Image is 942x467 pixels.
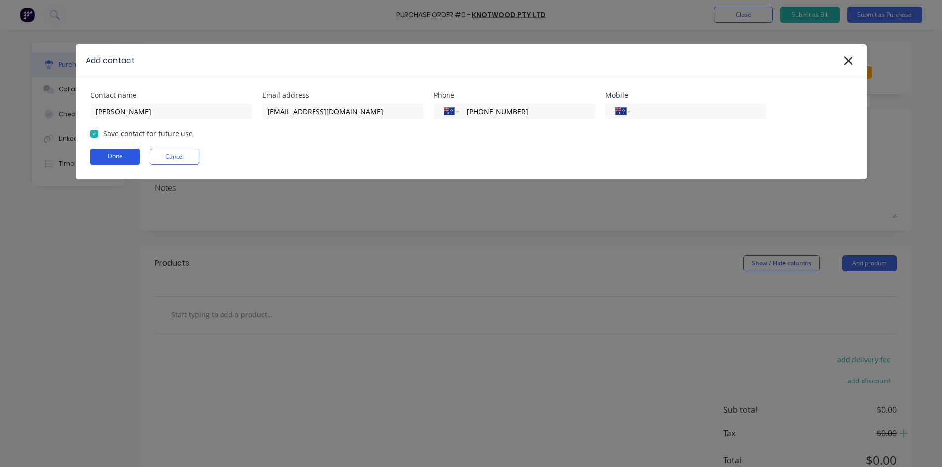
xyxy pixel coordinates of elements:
div: Add contact [86,55,135,67]
div: Contact name [90,92,252,99]
div: Save contact for future use [103,128,193,139]
button: Cancel [150,149,199,165]
div: Mobile [605,92,767,99]
button: Done [90,149,140,165]
div: Email address [262,92,424,99]
div: Phone [434,92,595,99]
